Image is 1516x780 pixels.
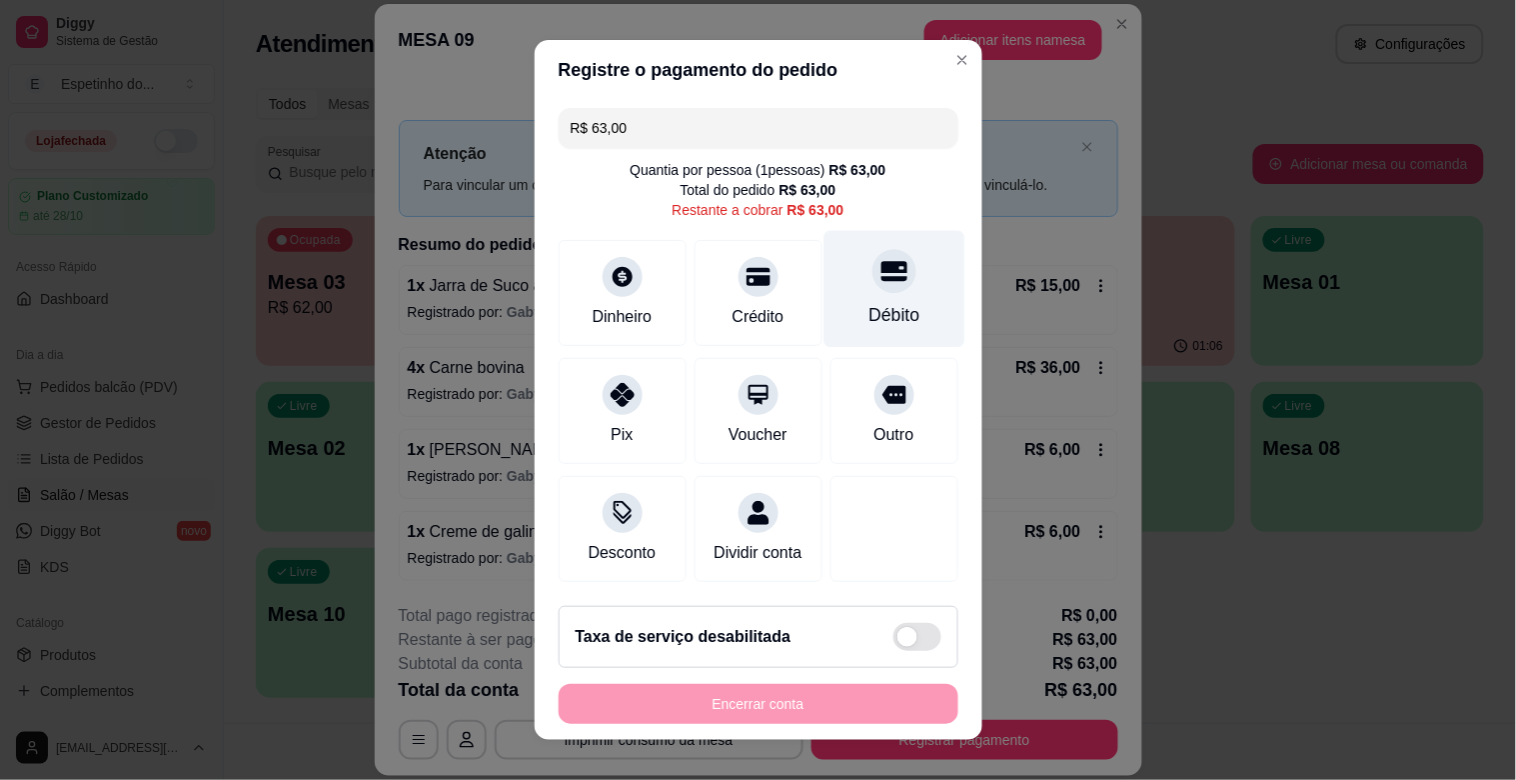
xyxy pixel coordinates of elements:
[779,180,836,200] div: R$ 63,00
[787,200,844,220] div: R$ 63,00
[576,625,791,649] h2: Taxa de serviço desabilitada
[535,40,982,100] header: Registre o pagamento do pedido
[868,302,919,328] div: Débito
[611,423,633,447] div: Pix
[681,180,836,200] div: Total do pedido
[946,44,978,76] button: Close
[873,423,913,447] div: Outro
[630,160,885,180] div: Quantia por pessoa ( 1 pessoas)
[829,160,886,180] div: R$ 63,00
[672,200,843,220] div: Restante a cobrar
[589,541,657,565] div: Desconto
[733,305,784,329] div: Crédito
[729,423,787,447] div: Voucher
[571,108,946,148] input: Ex.: hambúrguer de cordeiro
[714,541,801,565] div: Dividir conta
[593,305,653,329] div: Dinheiro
